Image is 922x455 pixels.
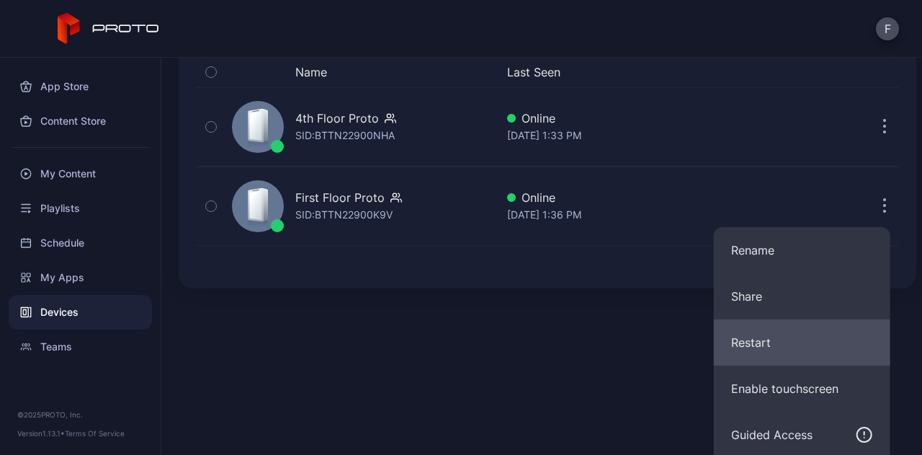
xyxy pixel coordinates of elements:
[9,156,152,191] a: My Content
[507,206,717,224] div: [DATE] 1:36 PM
[714,319,890,366] button: Restart
[295,63,327,81] button: Name
[507,127,717,144] div: [DATE] 1:33 PM
[9,191,152,226] a: Playlists
[723,63,853,81] div: Update Device
[295,189,385,206] div: First Floor Proto
[507,110,717,127] div: Online
[714,273,890,319] button: Share
[9,260,152,295] a: My Apps
[714,227,890,273] button: Rename
[9,69,152,104] a: App Store
[876,17,899,40] button: F
[295,127,395,144] div: SID: BTTN22900NHA
[9,226,152,260] a: Schedule
[65,429,125,438] a: Terms Of Service
[507,63,712,81] button: Last Seen
[17,409,143,420] div: © 2025 PROTO, Inc.
[870,63,899,81] div: Options
[9,104,152,138] a: Content Store
[295,110,379,127] div: 4th Floor Proto
[17,429,65,438] span: Version 1.13.1 •
[295,206,393,224] div: SID: BTTN22900K9V
[714,366,890,412] button: Enable touchscreen
[507,189,717,206] div: Online
[9,295,152,330] a: Devices
[731,426,813,443] div: Guided Access
[9,330,152,364] a: Teams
